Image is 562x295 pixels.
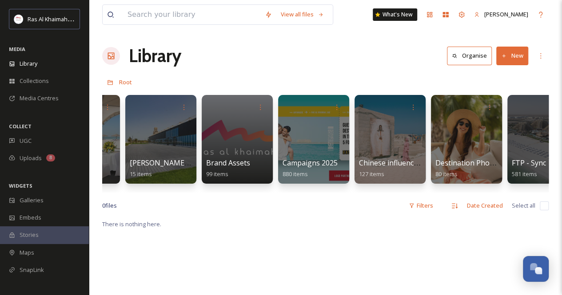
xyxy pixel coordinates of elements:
button: Organise [447,47,492,65]
span: Galleries [20,196,44,205]
span: There is nothing here. [102,220,161,228]
span: Chinese influencer fam trip [359,158,449,168]
span: Root [119,78,132,86]
span: Embeds [20,213,41,222]
span: Destination Photo Shoot 2023 [435,158,536,168]
a: Brand Assets99 items [206,159,250,178]
span: Library [20,59,37,68]
span: FTP - Sync [512,158,546,168]
a: Chinese influencer fam trip127 items [359,159,449,178]
span: Maps [20,248,34,257]
a: Destination Photo Shoot 202380 items [435,159,536,178]
span: 127 items [359,170,384,178]
a: What's New [373,8,417,21]
span: Collections [20,77,49,85]
a: Campaigns 2025880 items [283,159,338,178]
span: Brand Assets [206,158,250,168]
a: View all files [276,6,328,23]
span: 581 items [512,170,537,178]
div: Filters [404,197,438,214]
span: Stories [20,231,39,239]
span: SnapLink [20,266,44,274]
span: [PERSON_NAME] [484,10,528,18]
a: Library [129,43,181,69]
input: Search your library [123,5,260,24]
a: Root [119,77,132,87]
span: Media Centres [20,94,59,102]
span: COLLECT [9,123,32,130]
span: UGC [20,137,32,145]
span: Select all [512,201,535,210]
button: Open Chat [523,256,549,282]
img: Logo_RAKTDA_RGB-01.png [14,15,23,24]
span: 880 items [283,170,308,178]
a: [PERSON_NAME] International Exhibition and Conference Center AHIECC15 items [130,159,373,178]
div: 8 [46,154,55,161]
span: Ras Al Khaimah Tourism Development Authority [28,15,153,23]
a: [PERSON_NAME] [470,6,533,23]
span: 99 items [206,170,228,178]
span: Uploads [20,154,42,162]
button: New [496,47,528,65]
a: FTP - Sync581 items [512,159,546,178]
span: 80 items [435,170,458,178]
span: MEDIA [9,46,25,52]
div: Date Created [462,197,507,214]
span: WIDGETS [9,182,32,189]
span: [PERSON_NAME] International Exhibition and Conference Center AHIECC [130,158,373,168]
span: Campaigns 2025 [283,158,338,168]
span: 0 file s [102,201,117,210]
span: 15 items [130,170,152,178]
